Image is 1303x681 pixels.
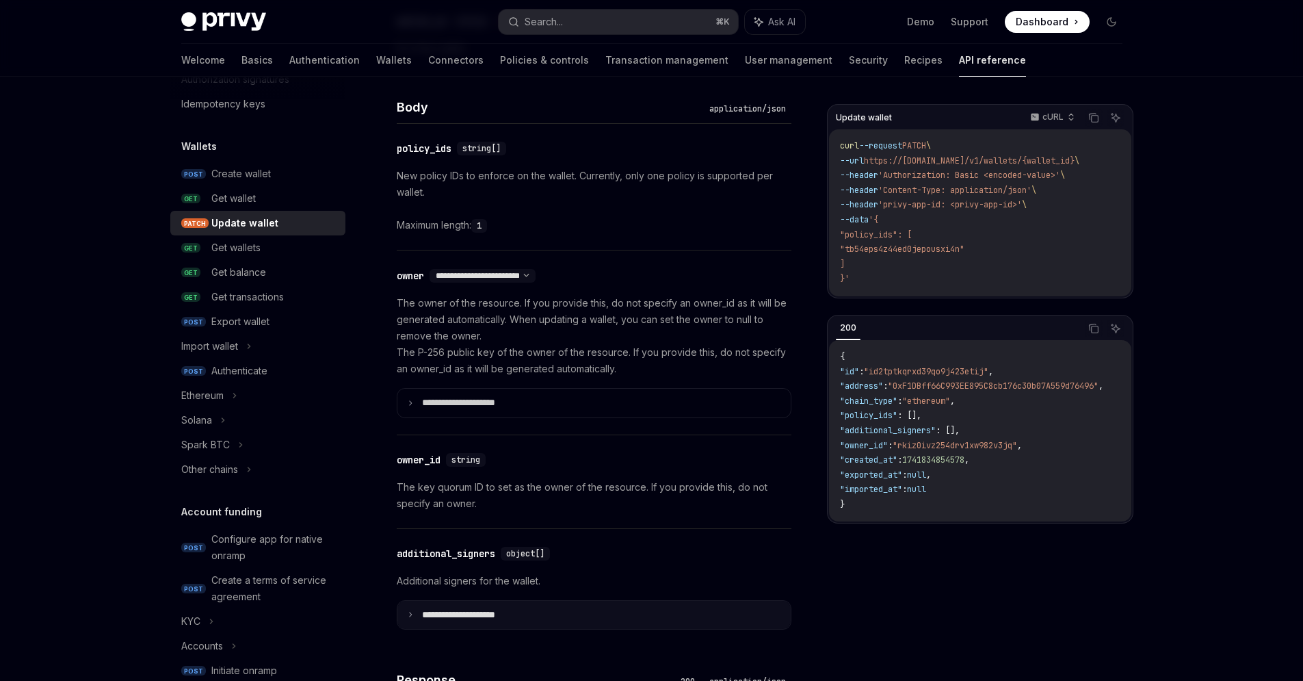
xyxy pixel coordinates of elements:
[840,366,859,377] span: "id"
[181,12,266,31] img: dark logo
[840,259,845,270] span: ]
[170,162,345,186] a: POSTCreate wallet
[397,269,424,283] div: owner
[715,16,730,27] span: ⌘ K
[211,572,337,605] div: Create a terms of service agreement
[840,484,902,495] span: "imported_at"
[849,44,888,77] a: Security
[1060,170,1065,181] span: \
[181,243,200,253] span: GET
[836,320,860,336] div: 200
[878,199,1022,210] span: 'privy-app-id: <privy-app-id>'
[878,185,1031,196] span: 'Content-Type: application/json'
[1107,109,1124,127] button: Ask AI
[840,425,936,436] span: "additional_signers"
[181,218,209,229] span: PATCH
[964,454,969,465] span: ,
[397,98,704,116] h4: Body
[840,214,869,225] span: --data
[170,309,345,334] a: POSTExport wallet
[397,168,791,201] p: New policy IDs to enforce on the wallet. Currently, only one policy is supported per wallet.
[181,638,223,654] div: Accounts
[950,396,955,407] span: ,
[864,155,1075,166] span: https://[DOMAIN_NAME]/v1/wallets/{wallet_id}
[988,366,993,377] span: ,
[893,440,1017,451] span: "rkiz0ivz254drv1xw982v3jq"
[902,140,926,151] span: PATCH
[211,215,278,231] div: Update wallet
[951,15,988,29] a: Support
[1005,11,1090,33] a: Dashboard
[211,363,267,379] div: Authenticate
[936,425,960,436] span: : [],
[181,317,206,327] span: POST
[840,170,878,181] span: --header
[211,531,337,564] div: Configure app for native onramp
[907,484,926,495] span: null
[428,44,484,77] a: Connectors
[840,229,912,240] span: "policy_ids": [
[864,366,988,377] span: "id2tptkqrxd39qo9j423etij"
[397,142,451,155] div: policy_ids
[840,440,888,451] span: "owner_id"
[745,44,832,77] a: User management
[471,219,487,233] code: 1
[181,584,206,594] span: POST
[840,381,883,391] span: "address"
[859,140,902,151] span: --request
[211,264,266,281] div: Get balance
[181,44,225,77] a: Welcome
[1098,381,1103,391] span: ,
[170,235,345,260] a: GETGet wallets
[170,285,345,309] a: GETGet transactions
[888,381,1098,391] span: "0xF1DBff66C993EE895C8cb176c30b07A559d76496"
[902,470,907,480] span: :
[902,396,950,407] span: "ethereum"
[888,440,893,451] span: :
[181,366,206,376] span: POST
[376,44,412,77] a: Wallets
[506,548,544,559] span: object[]
[181,504,262,520] h5: Account funding
[181,666,206,676] span: POST
[897,454,902,465] span: :
[745,10,805,34] button: Ask AI
[840,410,897,421] span: "policy_ids"
[181,96,265,112] div: Idempotency keys
[181,169,206,179] span: POST
[211,240,261,256] div: Get wallets
[897,396,902,407] span: :
[1075,155,1079,166] span: \
[499,10,738,34] button: Search...⌘K
[211,289,284,305] div: Get transactions
[1085,320,1103,337] button: Copy the contents from the code block
[1031,185,1036,196] span: \
[170,186,345,211] a: GETGet wallet
[840,140,859,151] span: curl
[840,499,845,510] span: }
[907,470,926,480] span: null
[883,381,888,391] span: :
[840,351,845,362] span: {
[397,295,791,377] p: The owner of the resource. If you provide this, do not specify an owner_id as it will be generate...
[211,663,277,679] div: Initiate onramp
[840,454,897,465] span: "created_at"
[926,470,931,480] span: ,
[181,194,200,204] span: GET
[462,143,501,154] span: string[]
[181,138,217,155] h5: Wallets
[836,112,892,123] span: Update wallet
[500,44,589,77] a: Policies & controls
[1085,109,1103,127] button: Copy the contents from the code block
[181,412,212,428] div: Solana
[1022,199,1027,210] span: \
[840,155,864,166] span: --url
[170,260,345,285] a: GETGet balance
[907,15,934,29] a: Demo
[704,102,791,116] div: application/json
[397,479,791,512] p: The key quorum ID to set as the owner of the resource. If you provide this, do not specify an owner.
[768,15,795,29] span: Ask AI
[289,44,360,77] a: Authentication
[605,44,728,77] a: Transaction management
[170,211,345,235] a: PATCHUpdate wallet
